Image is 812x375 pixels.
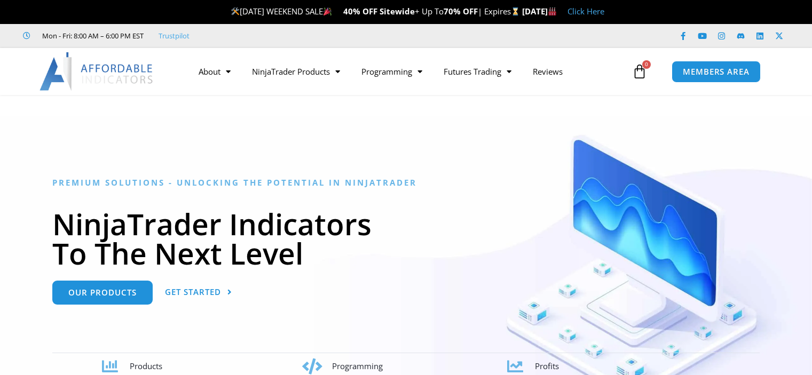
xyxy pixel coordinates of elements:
[433,59,522,84] a: Futures Trading
[68,289,137,297] span: Our Products
[241,59,351,84] a: NinjaTrader Products
[324,7,332,15] img: 🎉
[522,6,557,17] strong: [DATE]
[548,7,556,15] img: 🏭
[52,209,760,268] h1: NinjaTrader Indicators To The Next Level
[52,178,760,188] h6: Premium Solutions - Unlocking the Potential in NinjaTrader
[567,6,604,17] a: Click Here
[511,7,519,15] img: ⌛
[616,56,663,87] a: 0
[165,281,232,305] a: Get Started
[231,6,522,17] span: [DATE] WEEKEND SALE + Up To | Expires
[522,59,573,84] a: Reviews
[672,61,761,83] a: MEMBERS AREA
[165,288,221,296] span: Get Started
[642,60,651,69] span: 0
[343,6,415,17] strong: 40% OFF Sitewide
[535,361,559,371] span: Profits
[52,281,153,305] a: Our Products
[188,59,241,84] a: About
[231,7,239,15] img: 🛠️
[351,59,433,84] a: Programming
[683,68,750,76] span: MEMBERS AREA
[332,361,383,371] span: Programming
[130,361,162,371] span: Products
[40,29,144,42] span: Mon - Fri: 8:00 AM – 6:00 PM EST
[159,29,190,42] a: Trustpilot
[444,6,478,17] strong: 70% OFF
[188,59,629,84] nav: Menu
[40,52,154,91] img: LogoAI | Affordable Indicators – NinjaTrader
